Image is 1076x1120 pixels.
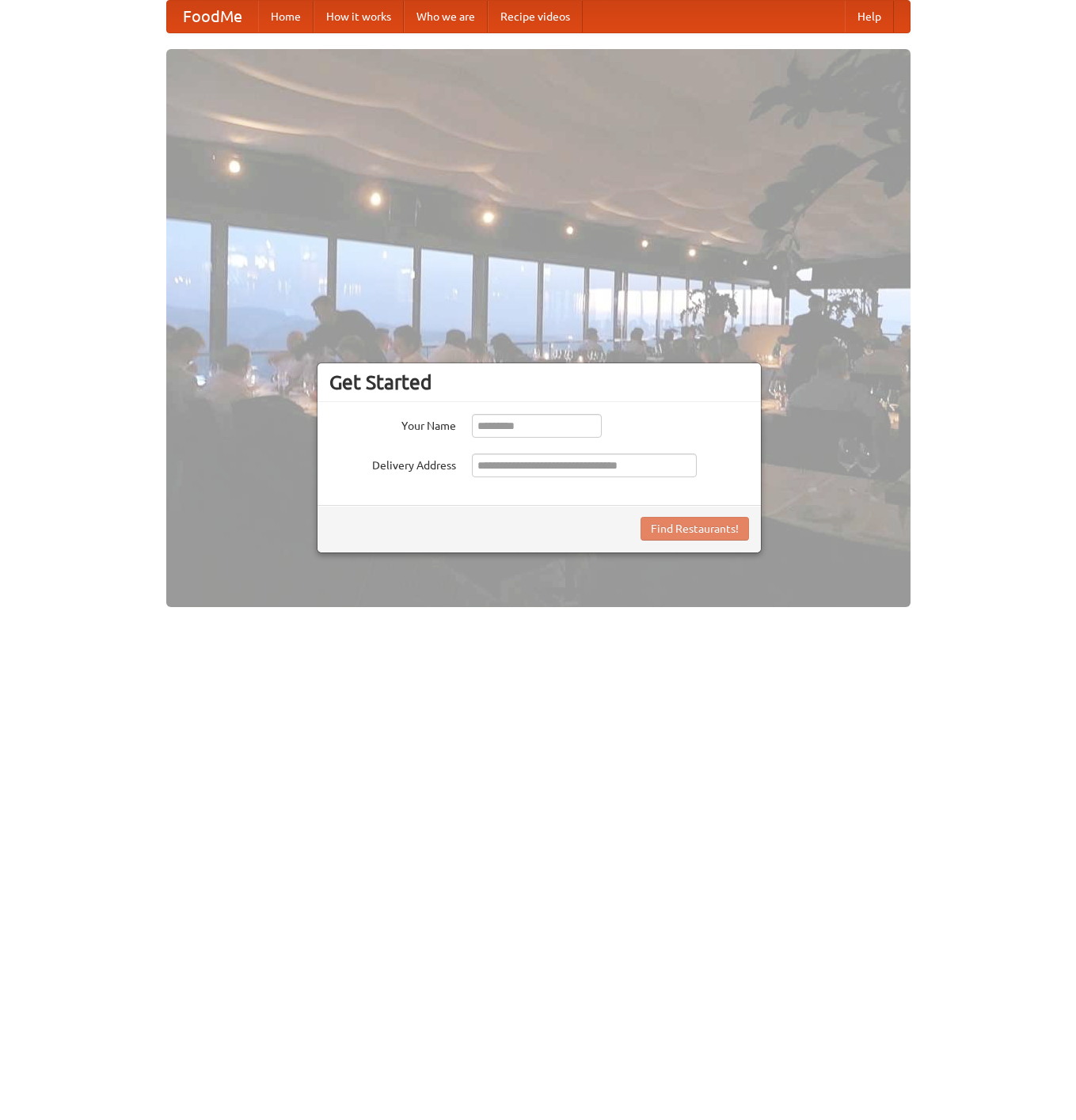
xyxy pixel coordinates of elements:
[329,454,456,473] label: Delivery Address
[641,517,749,541] button: Find Restaurants!
[329,414,456,434] label: Your Name
[404,1,488,32] a: Who we are
[488,1,583,32] a: Recipe videos
[845,1,894,32] a: Help
[329,370,749,394] h3: Get Started
[258,1,314,32] a: Home
[167,1,258,32] a: FoodMe
[314,1,404,32] a: How it works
